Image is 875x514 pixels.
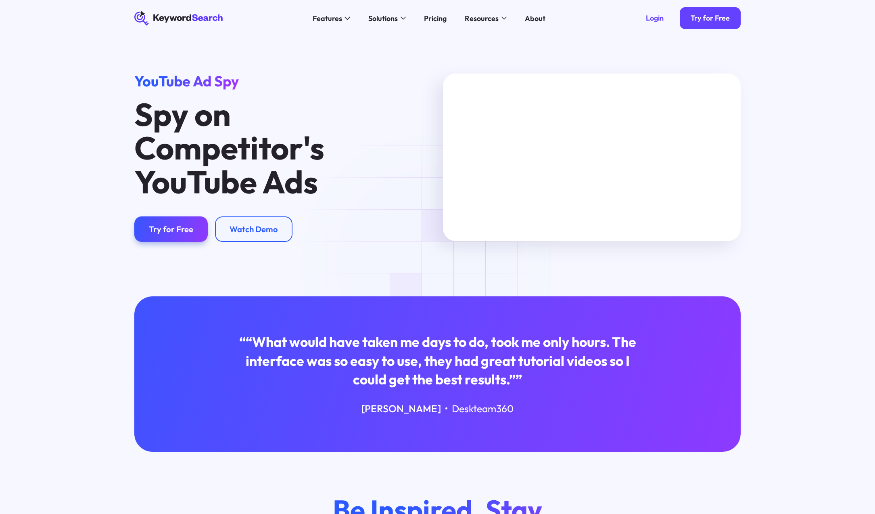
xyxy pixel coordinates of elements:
div: Watch Demo [230,224,278,234]
a: Pricing [419,11,452,25]
div: About [525,13,545,24]
div: Deskteam360 [452,402,514,415]
div: Pricing [424,13,447,24]
span: YouTube Ad Spy [134,72,239,90]
div: Resources [465,13,499,24]
div: Features [313,13,342,24]
a: Login [635,7,675,29]
a: Try for Free [680,7,741,29]
a: About [520,11,551,25]
div: Try for Free [691,14,730,23]
div: Login [646,14,664,23]
div: ““What would have taken me days to do, took me only hours. The interface was so easy to use, they... [234,333,641,389]
div: Try for Free [149,224,193,234]
a: Try for Free [134,216,208,242]
iframe: Spy on Your Competitor's Keywords & YouTube Ads (Free Trial Link Below) [443,73,741,241]
div: Solutions [368,13,398,24]
h1: Spy on Competitor's YouTube Ads [134,97,396,198]
div: [PERSON_NAME] [361,402,441,415]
